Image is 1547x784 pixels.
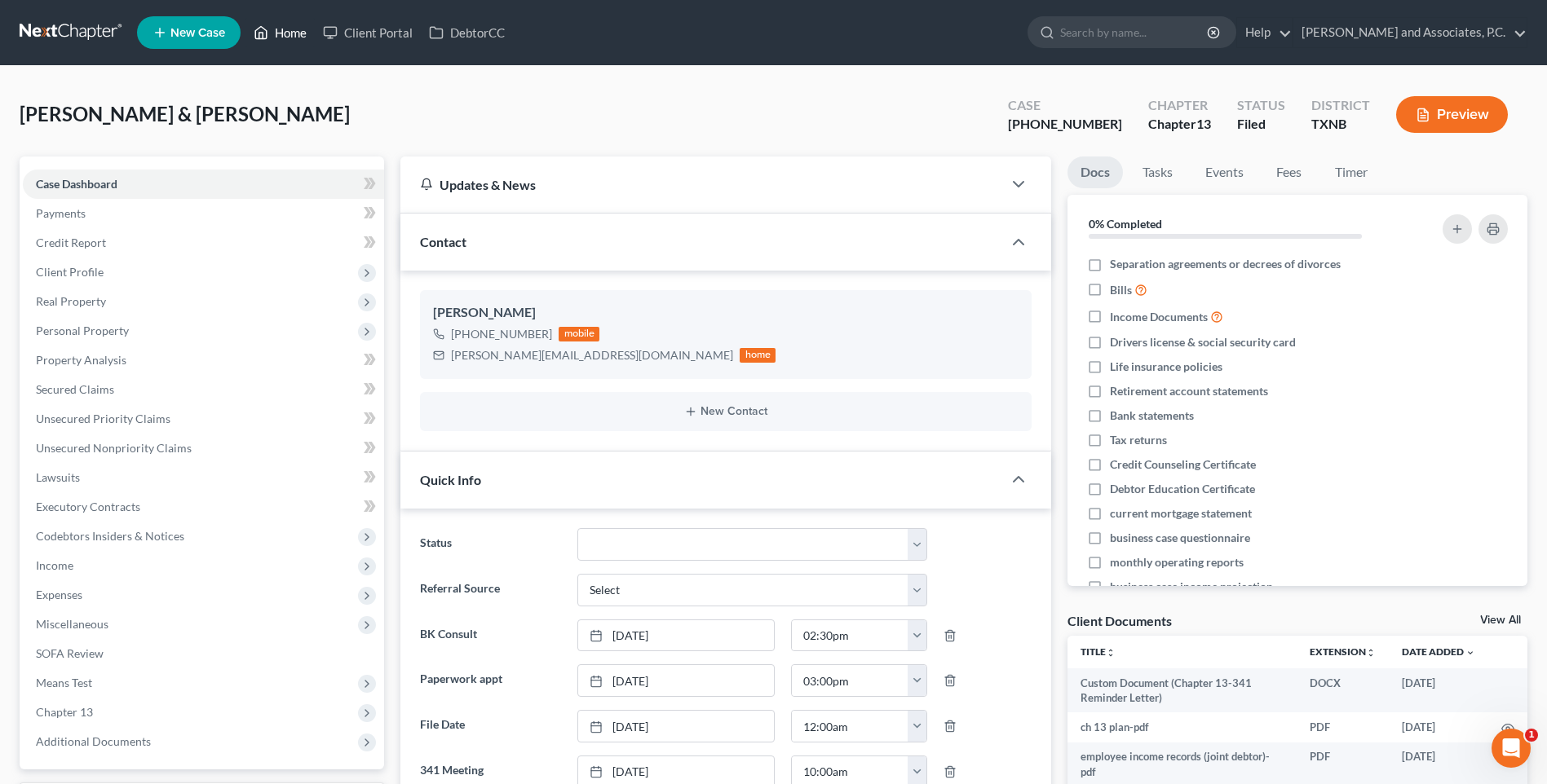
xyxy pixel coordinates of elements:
a: Case Dashboard [23,170,384,199]
i: expand_more [1465,648,1475,658]
a: Secured Claims [23,375,384,404]
div: Chapter [1148,96,1211,115]
a: Client Portal [315,18,421,47]
label: BK Consult [412,619,568,652]
span: Lawsuits [36,470,80,484]
div: Updates & News [420,176,983,193]
a: View All [1480,614,1521,626]
label: Paperwork appt [412,664,568,697]
input: -- : -- [792,665,908,696]
a: Executory Contracts [23,492,384,522]
span: [PERSON_NAME] & [PERSON_NAME] [20,102,350,126]
span: 1 [1525,729,1538,742]
span: Bills [1110,282,1132,298]
span: business case income projection [1110,579,1273,595]
span: Additional Documents [36,734,151,748]
div: District [1311,96,1370,115]
a: Titleunfold_more [1081,645,1116,658]
span: SOFA Review [36,646,104,660]
td: DOCX [1297,668,1389,713]
a: Credit Report [23,228,384,258]
span: Expenses [36,588,82,601]
a: Events [1192,156,1257,188]
a: Fees [1263,156,1315,188]
a: [DATE] [578,665,774,696]
a: Date Added expand_more [1402,645,1475,658]
span: 13 [1196,116,1211,131]
span: Credit Counseling Certificate [1110,456,1256,473]
i: unfold_more [1106,648,1116,658]
input: Search by name... [1060,17,1209,47]
a: Unsecured Priority Claims [23,404,384,434]
span: Drivers license & social security card [1110,334,1296,350]
input: -- : -- [792,620,908,651]
a: SOFA Review [23,639,384,668]
a: Home [245,18,315,47]
a: [DATE] [578,620,774,651]
span: Unsecured Nonpriority Claims [36,441,192,455]
span: Quick Info [420,472,481,487]
a: Unsecured Nonpriority Claims [23,434,384,463]
a: Property Analysis [23,346,384,375]
span: Codebtors Insiders & Notices [36,529,184,543]
a: Docs [1067,156,1123,188]
span: Property Analysis [36,353,126,367]
a: [PERSON_NAME] and Associates, P.C. [1293,18,1527,47]
span: Client Profile [36,265,104,279]
div: Filed [1237,115,1285,134]
span: current mortgage statement [1110,505,1252,522]
i: unfold_more [1366,648,1376,658]
a: DebtorCC [421,18,513,47]
button: New Contact [433,405,1019,418]
div: Case [1008,96,1122,115]
td: [DATE] [1389,668,1488,713]
strong: 0% Completed [1089,217,1162,231]
a: Timer [1322,156,1381,188]
span: Secured Claims [36,382,114,396]
span: Credit Report [36,236,106,249]
span: Chapter 13 [36,705,93,719]
div: [PHONE_NUMBER] [451,326,552,342]
div: Status [1237,96,1285,115]
span: Payments [36,206,86,220]
div: [PHONE_NUMBER] [1008,115,1122,134]
span: Unsecured Priority Claims [36,412,170,425]
a: Help [1237,18,1292,47]
button: Preview [1396,96,1508,133]
span: Personal Property [36,324,129,337]
a: Lawsuits [23,463,384,492]
span: Miscellaneous [36,617,108,631]
div: [PERSON_NAME] [433,303,1019,323]
span: monthly operating reports [1110,554,1244,570]
div: Chapter [1148,115,1211,134]
td: ch 13 plan-pdf [1067,712,1297,742]
span: Tax returns [1110,432,1167,448]
span: Income Documents [1110,309,1208,325]
td: [DATE] [1389,712,1488,742]
span: business case questionnaire [1110,530,1250,546]
div: home [740,348,776,363]
span: Debtor Education Certificate [1110,481,1255,497]
a: Tasks [1129,156,1186,188]
td: PDF [1297,712,1389,742]
div: Client Documents [1067,612,1172,629]
span: Case Dashboard [36,177,117,191]
span: Bank statements [1110,407,1194,424]
span: New Case [170,27,225,39]
td: Custom Document (Chapter 13-341 Reminder Letter) [1067,668,1297,713]
input: -- : -- [792,711,908,742]
a: [DATE] [578,711,774,742]
div: mobile [559,327,599,341]
span: Means Test [36,676,92,689]
label: Referral Source [412,574,568,606]
span: Life insurance policies [1110,359,1222,375]
span: Retirement account statements [1110,383,1268,399]
label: File Date [412,710,568,742]
span: Separation agreements or decrees of divorces [1110,256,1341,272]
label: Status [412,528,568,561]
iframe: Intercom live chat [1492,729,1531,768]
a: Extensionunfold_more [1310,645,1376,658]
a: Payments [23,199,384,228]
span: Contact [420,234,466,249]
span: Income [36,558,73,572]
